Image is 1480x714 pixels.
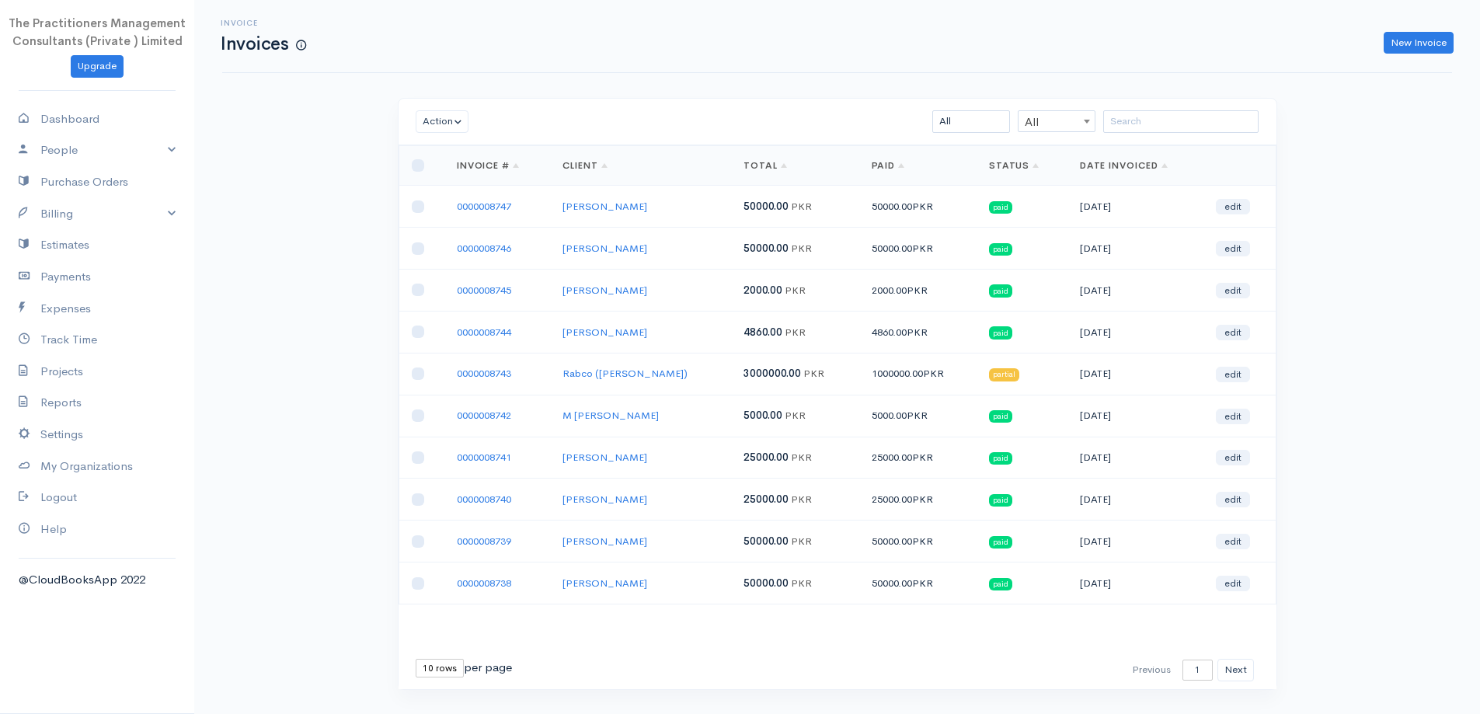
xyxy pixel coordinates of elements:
[562,451,647,464] a: [PERSON_NAME]
[457,284,511,297] a: 0000008745
[989,368,1019,381] span: partial
[859,437,977,479] td: 25000.00
[803,367,824,380] span: PKR
[416,110,469,133] button: Action
[1067,562,1204,604] td: [DATE]
[1067,437,1204,479] td: [DATE]
[791,451,812,464] span: PKR
[912,242,933,255] span: PKR
[743,576,789,590] span: 50000.00
[9,16,186,48] span: The Practitioners Management Consultants (Private ) Limited
[907,326,928,339] span: PKR
[907,284,928,297] span: PKR
[457,242,511,255] a: 0000008746
[989,243,1012,256] span: paid
[457,409,511,422] a: 0000008742
[989,284,1012,297] span: paid
[859,395,977,437] td: 5000.00
[221,19,306,27] h6: Invoice
[1067,479,1204,521] td: [DATE]
[1216,534,1250,549] a: edit
[1216,492,1250,507] a: edit
[785,326,806,339] span: PKR
[1216,241,1250,256] a: edit
[1216,367,1250,382] a: edit
[1384,32,1454,54] a: New Invoice
[859,228,977,270] td: 50000.00
[743,159,787,172] a: Total
[912,451,933,464] span: PKR
[989,326,1012,339] span: paid
[791,535,812,548] span: PKR
[912,200,933,213] span: PKR
[1067,311,1204,353] td: [DATE]
[296,39,306,52] span: How to create your first Invoice?
[562,284,647,297] a: [PERSON_NAME]
[19,571,176,589] div: @CloudBooksApp 2022
[912,576,933,590] span: PKR
[457,200,511,213] a: 0000008747
[912,535,933,548] span: PKR
[989,578,1012,590] span: paid
[743,409,782,422] span: 5000.00
[1217,659,1254,681] button: Next
[872,159,905,172] a: Paid
[907,409,928,422] span: PKR
[457,367,511,380] a: 0000008743
[1216,199,1250,214] a: edit
[743,326,782,339] span: 4860.00
[989,536,1012,549] span: paid
[743,493,789,506] span: 25000.00
[562,367,688,380] a: Rabco ([PERSON_NAME])
[743,451,789,464] span: 25000.00
[457,535,511,548] a: 0000008739
[562,409,659,422] a: M [PERSON_NAME]
[785,409,806,422] span: PKR
[457,451,511,464] a: 0000008741
[743,242,789,255] span: 50000.00
[1019,111,1095,133] span: All
[989,201,1012,214] span: paid
[457,493,511,506] a: 0000008740
[1216,409,1250,424] a: edit
[1067,395,1204,437] td: [DATE]
[912,493,933,506] span: PKR
[1067,270,1204,312] td: [DATE]
[1216,283,1250,298] a: edit
[562,326,647,339] a: [PERSON_NAME]
[1216,325,1250,340] a: edit
[791,242,812,255] span: PKR
[743,535,789,548] span: 50000.00
[457,326,511,339] a: 0000008744
[562,576,647,590] a: [PERSON_NAME]
[743,284,782,297] span: 2000.00
[859,353,977,395] td: 1000000.00
[71,55,124,78] a: Upgrade
[743,367,801,380] span: 3000000.00
[859,311,977,353] td: 4860.00
[1067,353,1204,395] td: [DATE]
[859,521,977,562] td: 50000.00
[221,34,306,54] h1: Invoices
[562,535,647,548] a: [PERSON_NAME]
[1067,228,1204,270] td: [DATE]
[791,576,812,590] span: PKR
[1216,450,1250,465] a: edit
[791,493,812,506] span: PKR
[859,186,977,228] td: 50000.00
[1216,576,1250,591] a: edit
[562,200,647,213] a: [PERSON_NAME]
[1067,186,1204,228] td: [DATE]
[785,284,806,297] span: PKR
[1067,521,1204,562] td: [DATE]
[791,200,812,213] span: PKR
[1018,110,1095,132] span: All
[743,200,789,213] span: 50000.00
[1080,159,1168,172] a: Date Invoiced
[859,270,977,312] td: 2000.00
[416,659,512,677] div: per page
[989,452,1012,465] span: paid
[989,159,1039,172] a: Status
[562,493,647,506] a: [PERSON_NAME]
[923,367,944,380] span: PKR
